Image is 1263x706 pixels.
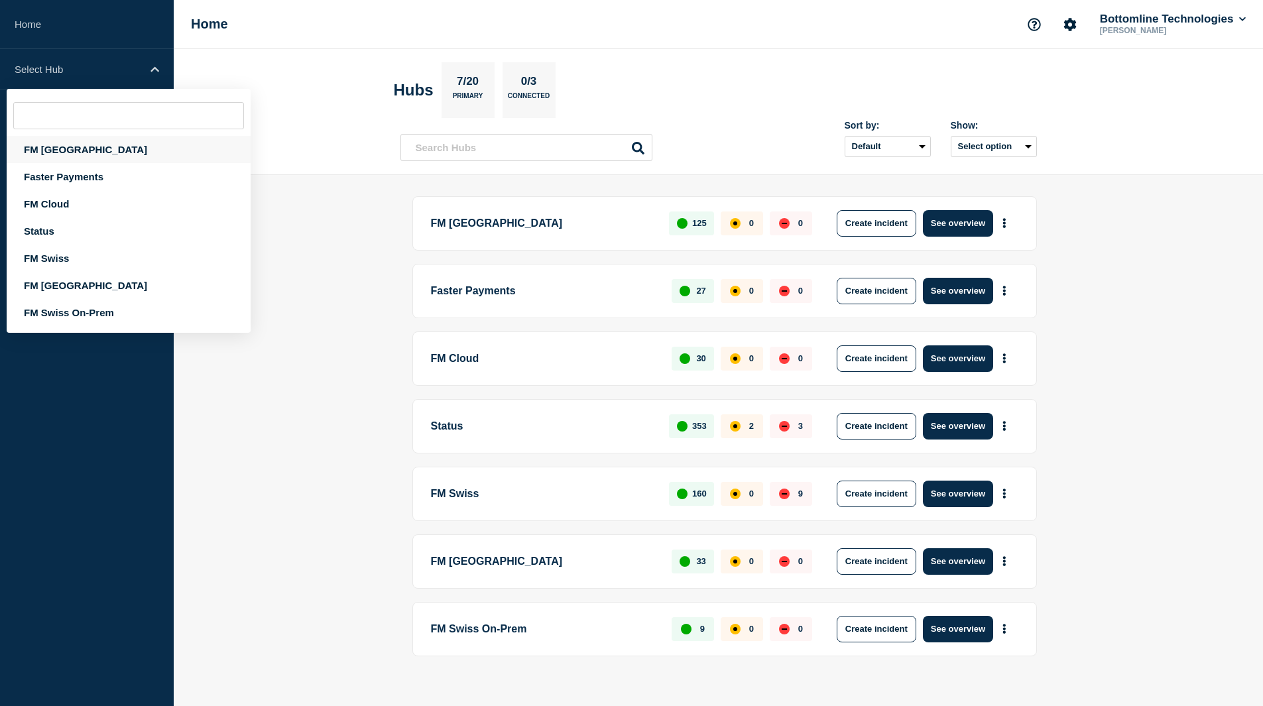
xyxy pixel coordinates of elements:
p: Connected [508,92,550,106]
h2: Hubs [394,81,434,99]
p: 0 [798,286,803,296]
p: 0/3 [516,75,542,92]
p: 0 [798,624,803,634]
p: 0 [749,489,754,499]
button: See overview [923,616,993,642]
div: affected [730,624,741,634]
p: 160 [692,489,707,499]
button: Create incident [837,345,916,372]
div: up [677,218,688,229]
div: affected [730,421,741,432]
p: 2 [749,421,754,431]
button: Support [1020,11,1048,38]
button: Create incident [837,210,916,237]
div: Faster Payments [7,163,251,190]
div: affected [730,489,741,499]
select: Sort by [845,136,931,157]
div: affected [730,286,741,296]
p: 30 [696,353,705,363]
div: FM [GEOGRAPHIC_DATA] [7,136,251,163]
button: More actions [996,278,1013,303]
p: Faster Payments [431,278,657,304]
button: Create incident [837,278,916,304]
div: Sort by: [845,120,931,131]
p: Status [431,413,654,440]
p: 0 [749,286,754,296]
button: Create incident [837,413,916,440]
p: Select Hub [15,64,142,75]
div: FM Swiss On-Prem [7,299,251,326]
button: Create incident [837,481,916,507]
p: [PERSON_NAME] [1097,26,1235,35]
div: Show: [951,120,1037,131]
p: 0 [798,218,803,228]
p: 3 [798,421,803,431]
div: FM Swiss [7,245,251,272]
button: Select option [951,136,1037,157]
div: up [680,353,690,364]
div: down [779,353,790,364]
p: 0 [798,556,803,566]
button: More actions [996,346,1013,371]
p: 353 [692,421,707,431]
div: FM Cloud [7,190,251,217]
button: More actions [996,617,1013,641]
div: Status [7,217,251,245]
div: down [779,421,790,432]
button: More actions [996,414,1013,438]
div: up [681,624,692,634]
button: See overview [923,345,993,372]
button: See overview [923,481,993,507]
div: down [779,218,790,229]
button: See overview [923,278,993,304]
div: down [779,556,790,567]
p: FM Cloud [431,345,657,372]
div: down [779,286,790,296]
button: See overview [923,548,993,575]
button: See overview [923,210,993,237]
div: up [680,286,690,296]
div: up [677,489,688,499]
button: Create incident [837,616,916,642]
div: FM [GEOGRAPHIC_DATA] [7,272,251,299]
p: 0 [749,624,754,634]
p: 7/20 [451,75,483,92]
div: down [779,624,790,634]
div: up [680,556,690,567]
p: 0 [798,353,803,363]
button: More actions [996,549,1013,573]
button: Bottomline Technologies [1097,13,1248,26]
button: Account settings [1056,11,1084,38]
p: 0 [749,353,754,363]
p: 125 [692,218,707,228]
h1: Home [191,17,228,32]
div: up [677,421,688,432]
div: down [779,489,790,499]
p: Primary [453,92,483,106]
div: affected [730,218,741,229]
div: affected [730,556,741,567]
p: 33 [696,556,705,566]
button: More actions [996,211,1013,235]
p: 0 [749,218,754,228]
p: FM [GEOGRAPHIC_DATA] [431,548,657,575]
input: Search Hubs [400,134,652,161]
p: 0 [749,556,754,566]
p: 9 [798,489,803,499]
button: See overview [923,413,993,440]
button: More actions [996,481,1013,506]
p: FM [GEOGRAPHIC_DATA] [431,210,654,237]
button: Create incident [837,548,916,575]
p: FM Swiss On-Prem [431,616,657,642]
p: 9 [700,624,705,634]
div: affected [730,353,741,364]
p: FM Swiss [431,481,654,507]
p: 27 [696,286,705,296]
